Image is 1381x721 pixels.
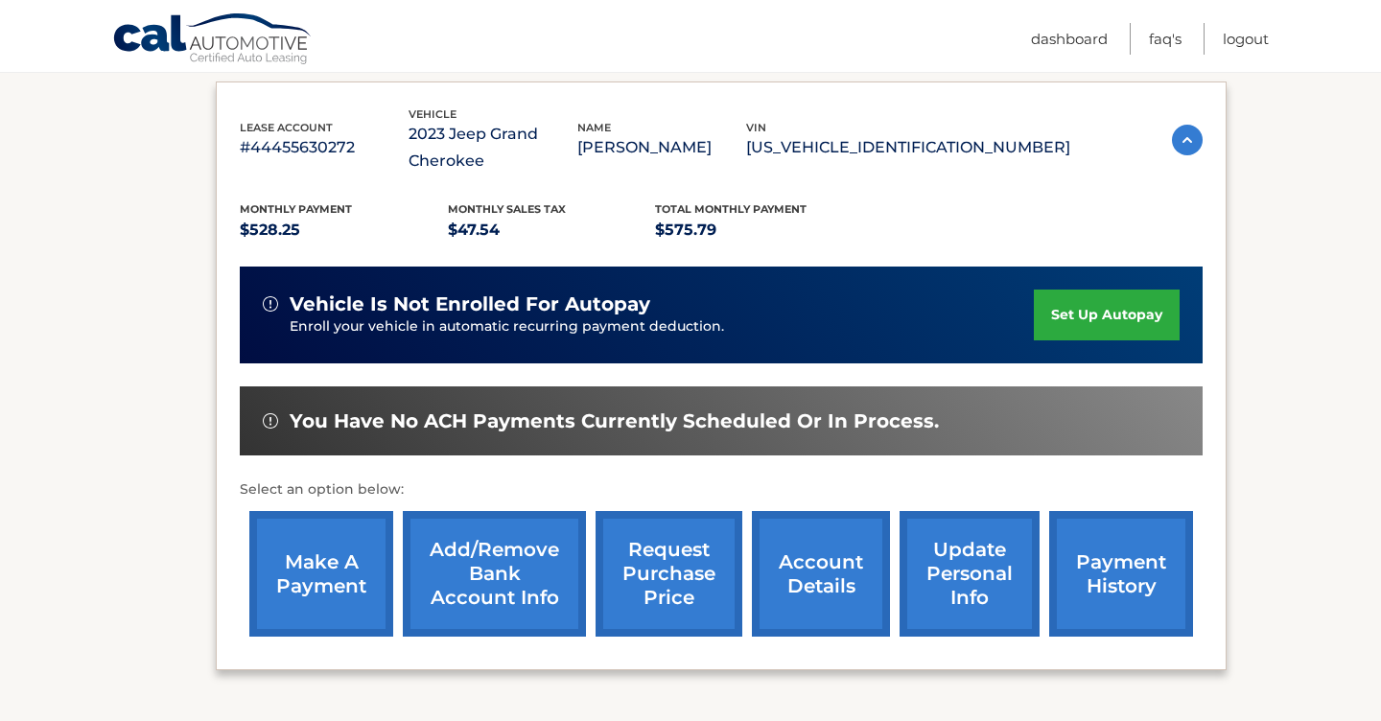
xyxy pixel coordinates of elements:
[240,478,1203,501] p: Select an option below:
[746,134,1070,161] p: [US_VEHICLE_IDENTIFICATION_NUMBER]
[290,316,1034,337] p: Enroll your vehicle in automatic recurring payment deduction.
[240,134,409,161] p: #44455630272
[409,107,456,121] span: vehicle
[263,296,278,312] img: alert-white.svg
[409,121,577,174] p: 2023 Jeep Grand Cherokee
[1172,125,1203,155] img: accordion-active.svg
[746,121,766,134] span: vin
[263,413,278,429] img: alert-white.svg
[240,202,352,216] span: Monthly Payment
[1034,290,1180,340] a: set up autopay
[655,217,863,244] p: $575.79
[290,292,650,316] span: vehicle is not enrolled for autopay
[249,511,393,637] a: make a payment
[1049,511,1193,637] a: payment history
[112,12,314,68] a: Cal Automotive
[403,511,586,637] a: Add/Remove bank account info
[900,511,1040,637] a: update personal info
[240,121,333,134] span: lease account
[577,134,746,161] p: [PERSON_NAME]
[577,121,611,134] span: name
[1149,23,1182,55] a: FAQ's
[596,511,742,637] a: request purchase price
[448,202,566,216] span: Monthly sales Tax
[240,217,448,244] p: $528.25
[448,217,656,244] p: $47.54
[655,202,807,216] span: Total Monthly Payment
[290,409,939,433] span: You have no ACH payments currently scheduled or in process.
[752,511,890,637] a: account details
[1223,23,1269,55] a: Logout
[1031,23,1108,55] a: Dashboard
